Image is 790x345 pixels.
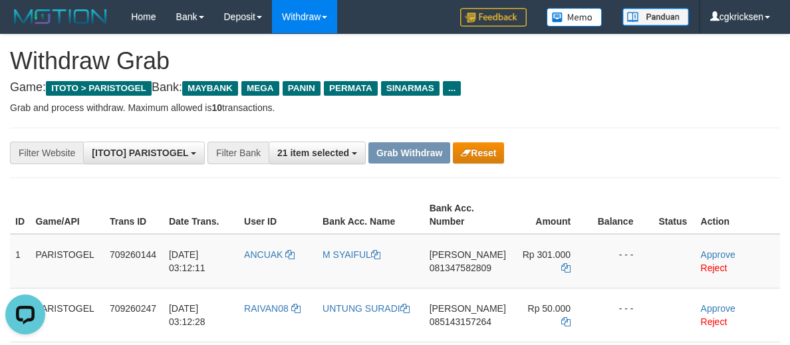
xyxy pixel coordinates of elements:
span: Copy 085143157264 to clipboard [430,316,491,327]
span: [ITOTO] PARISTOGEL [92,148,188,158]
th: Date Trans. [164,196,239,234]
img: panduan.png [622,8,689,26]
button: Grab Withdraw [368,142,450,164]
span: [DATE] 03:12:28 [169,303,205,327]
a: Reject [701,316,727,327]
a: UNTUNG SURADI [323,303,410,314]
span: 21 item selected [277,148,349,158]
th: Bank Acc. Number [424,196,511,234]
th: Bank Acc. Name [317,196,424,234]
th: Game/API [31,196,104,234]
a: ANCUAK [244,249,295,260]
span: [PERSON_NAME] [430,303,506,314]
span: [DATE] 03:12:11 [169,249,205,273]
button: 21 item selected [269,142,366,164]
span: RAIVAN08 [244,303,289,314]
strong: 10 [211,102,222,113]
span: ... [443,81,461,96]
td: PARISTOGEL [31,288,104,342]
span: ITOTO > PARISTOGEL [46,81,152,96]
span: Rp 301.000 [523,249,571,260]
span: Rp 50.000 [528,303,571,314]
a: RAIVAN08 [244,303,301,314]
span: [PERSON_NAME] [430,249,506,260]
a: Copy 50000 to clipboard [561,316,571,327]
span: MEGA [241,81,279,96]
span: Copy 081347582809 to clipboard [430,263,491,273]
td: 1 [10,234,31,288]
a: Copy 301000 to clipboard [561,263,571,273]
img: Feedback.jpg [460,8,527,27]
th: User ID [239,196,317,234]
button: Open LiveChat chat widget [5,5,45,45]
td: 2 [10,288,31,342]
th: Status [653,196,695,234]
p: Grab and process withdraw. Maximum allowed is transactions. [10,101,780,114]
td: - - - [591,288,653,342]
button: Reset [453,142,504,164]
td: PARISTOGEL [31,234,104,288]
span: 709260144 [110,249,156,260]
th: ID [10,196,31,234]
span: ANCUAK [244,249,283,260]
th: Amount [511,196,591,234]
button: [ITOTO] PARISTOGEL [83,142,205,164]
td: - - - [591,234,653,288]
img: MOTION_logo.png [10,7,111,27]
a: Approve [701,249,735,260]
span: MAYBANK [182,81,238,96]
th: Trans ID [104,196,164,234]
span: PERMATA [324,81,378,96]
h4: Game: Bank: [10,81,780,94]
div: Filter Website [10,142,83,164]
span: SINARMAS [381,81,440,96]
a: M SYAIFUL [323,249,380,260]
span: 709260247 [110,303,156,314]
a: Approve [701,303,735,314]
h1: Withdraw Grab [10,48,780,74]
span: PANIN [283,81,321,96]
th: Balance [591,196,653,234]
th: Action [696,196,780,234]
a: Reject [701,263,727,273]
div: Filter Bank [207,142,269,164]
img: Button%20Memo.svg [547,8,602,27]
